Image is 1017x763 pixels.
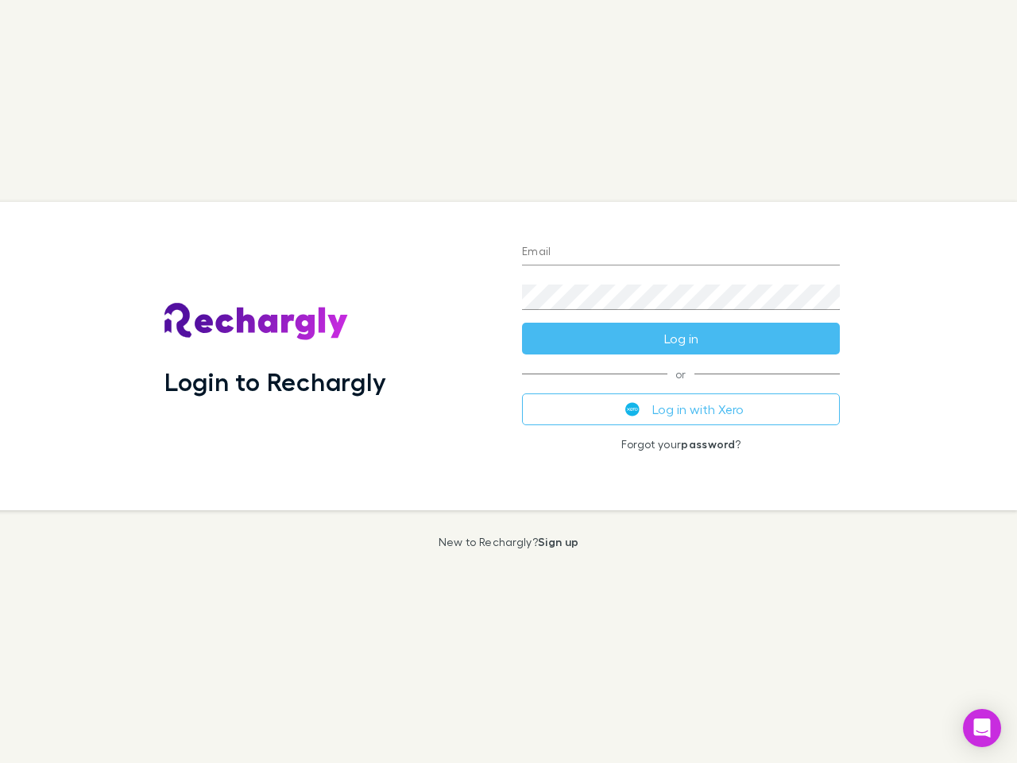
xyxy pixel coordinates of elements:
a: Sign up [538,535,578,548]
span: or [522,374,840,374]
h1: Login to Rechargly [164,366,386,397]
img: Rechargly's Logo [164,303,349,341]
a: password [681,437,735,451]
p: Forgot your ? [522,438,840,451]
p: New to Rechargly? [439,536,579,548]
button: Log in with Xero [522,393,840,425]
div: Open Intercom Messenger [963,709,1001,747]
img: Xero's logo [625,402,640,416]
button: Log in [522,323,840,354]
